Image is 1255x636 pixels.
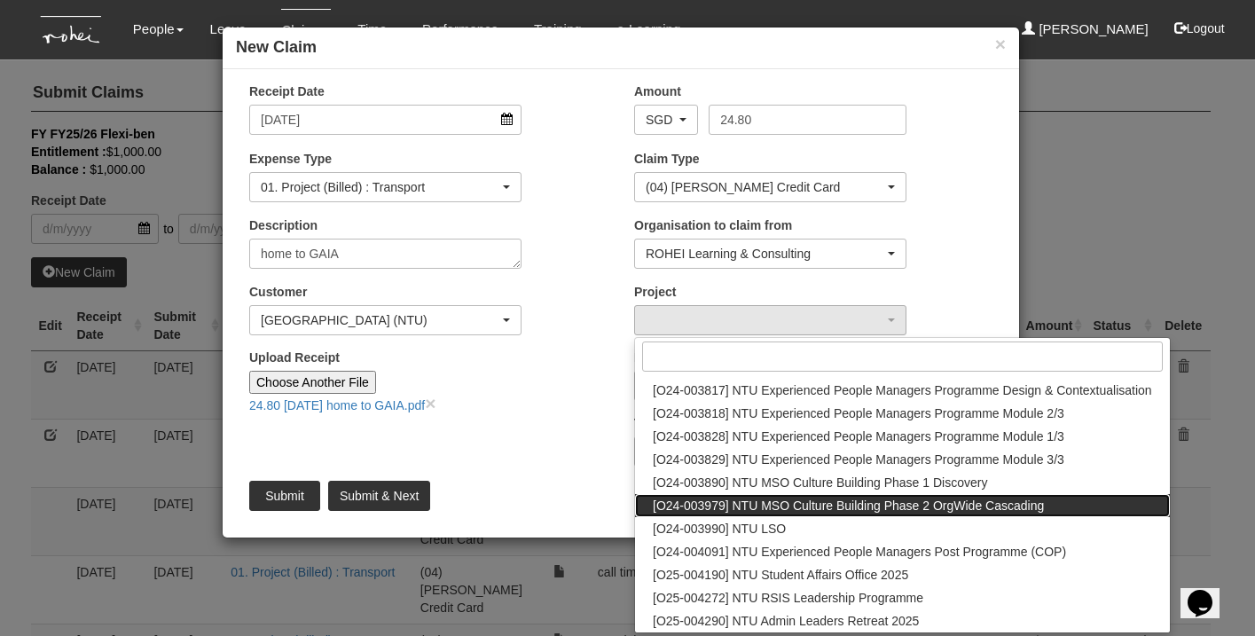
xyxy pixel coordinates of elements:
[653,612,919,630] span: [O25-004290] NTU Admin Leaders Retreat 2025
[236,38,317,56] b: New Claim
[249,398,425,412] a: 24.80 [DATE] home to GAIA.pdf
[634,239,906,269] button: ROHEI Learning & Consulting
[653,497,1044,514] span: [O24-003979] NTU MSO Culture Building Phase 2 OrgWide Cascading
[634,150,700,168] label: Claim Type
[249,82,325,100] label: Receipt Date
[634,283,676,301] label: Project
[261,178,499,196] div: 01. Project (Billed) : Transport
[249,481,320,511] input: Submit
[634,172,906,202] button: (04) Roy's Credit Card
[642,342,1163,372] input: Search
[634,105,698,135] button: SGD
[249,305,522,335] button: Nanyang Technological University (NTU)
[1180,565,1237,618] iframe: chat widget
[653,451,1064,468] span: [O24-003829] NTU Experienced People Managers Programme Module 3/3
[634,82,681,100] label: Amount
[646,245,884,263] div: ROHEI Learning & Consulting
[995,35,1006,53] button: ×
[653,404,1064,422] span: [O24-003818] NTU Experienced People Managers Programme Module 2/3
[653,543,1066,561] span: [O24-004091] NTU Experienced People Managers Post Programme (COP)
[653,428,1064,445] span: [O24-003828] NTU Experienced People Managers Programme Module 1/3
[646,178,884,196] div: (04) [PERSON_NAME] Credit Card
[328,481,430,511] input: Submit & Next
[634,216,792,234] label: Organisation to claim from
[425,393,435,413] a: close
[261,311,499,329] div: [GEOGRAPHIC_DATA] (NTU)
[653,381,1152,399] span: [O24-003817] NTU Experienced People Managers Programme Design & Contextualisation
[249,349,340,366] label: Upload Receipt
[249,371,376,394] input: Choose Another File
[249,283,307,301] label: Customer
[249,150,332,168] label: Expense Type
[653,474,987,491] span: [O24-003890] NTU MSO Culture Building Phase 1 Discovery
[249,172,522,202] button: 01. Project (Billed) : Transport
[249,105,522,135] input: d/m/yyyy
[653,589,923,607] span: [O25-004272] NTU RSIS Leadership Programme
[249,216,318,234] label: Description
[653,520,786,538] span: [O24-003990] NTU LSO
[653,566,908,584] span: [O25-004190] NTU Student Affairs Office 2025
[646,111,676,129] div: SGD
